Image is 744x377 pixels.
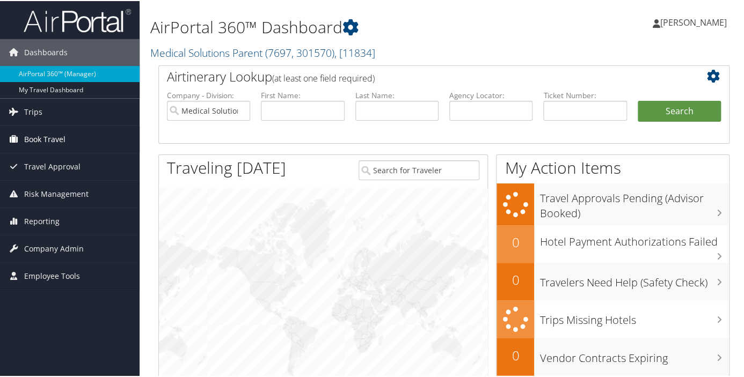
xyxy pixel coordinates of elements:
span: , [ 11834 ] [334,45,375,59]
h3: Travel Approvals Pending (Advisor Booked) [539,184,729,220]
span: Risk Management [24,180,89,206]
a: 0Vendor Contracts Expiring [497,337,729,374]
a: Medical Solutions Parent [150,45,375,59]
label: Agency Locator: [449,89,533,100]
span: [PERSON_NAME] [660,16,727,27]
span: Trips [24,98,42,124]
span: Book Travel [24,125,65,152]
span: ( 7697, 301570 ) [265,45,334,59]
span: Company Admin [24,234,84,261]
span: Dashboards [24,38,68,65]
h3: Trips Missing Hotels [539,306,729,327]
a: 0Travelers Need Help (Safety Check) [497,262,729,299]
input: Search for Traveler [359,159,479,179]
span: Reporting [24,207,60,234]
h2: 0 [497,270,534,288]
h2: 0 [497,345,534,364]
h3: Hotel Payment Authorizations Failed [539,228,729,248]
a: Travel Approvals Pending (Advisor Booked) [497,182,729,224]
h1: My Action Items [497,156,729,178]
span: Employee Tools [24,262,80,289]
label: First Name: [261,89,344,100]
img: airportal-logo.png [24,7,131,32]
h2: Airtinerary Lookup [167,66,674,85]
label: Last Name: [355,89,439,100]
h1: Traveling [DATE] [167,156,286,178]
h1: AirPortal 360™ Dashboard [150,15,542,38]
span: Travel Approval [24,152,81,179]
span: (at least one field required) [272,71,375,83]
label: Company - Division: [167,89,250,100]
a: Trips Missing Hotels [497,299,729,337]
h3: Travelers Need Help (Safety Check) [539,269,729,289]
label: Ticket Number: [543,89,626,100]
a: 0Hotel Payment Authorizations Failed [497,224,729,262]
button: Search [638,100,721,121]
a: [PERSON_NAME] [653,5,738,38]
h3: Vendor Contracts Expiring [539,344,729,365]
h2: 0 [497,232,534,250]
